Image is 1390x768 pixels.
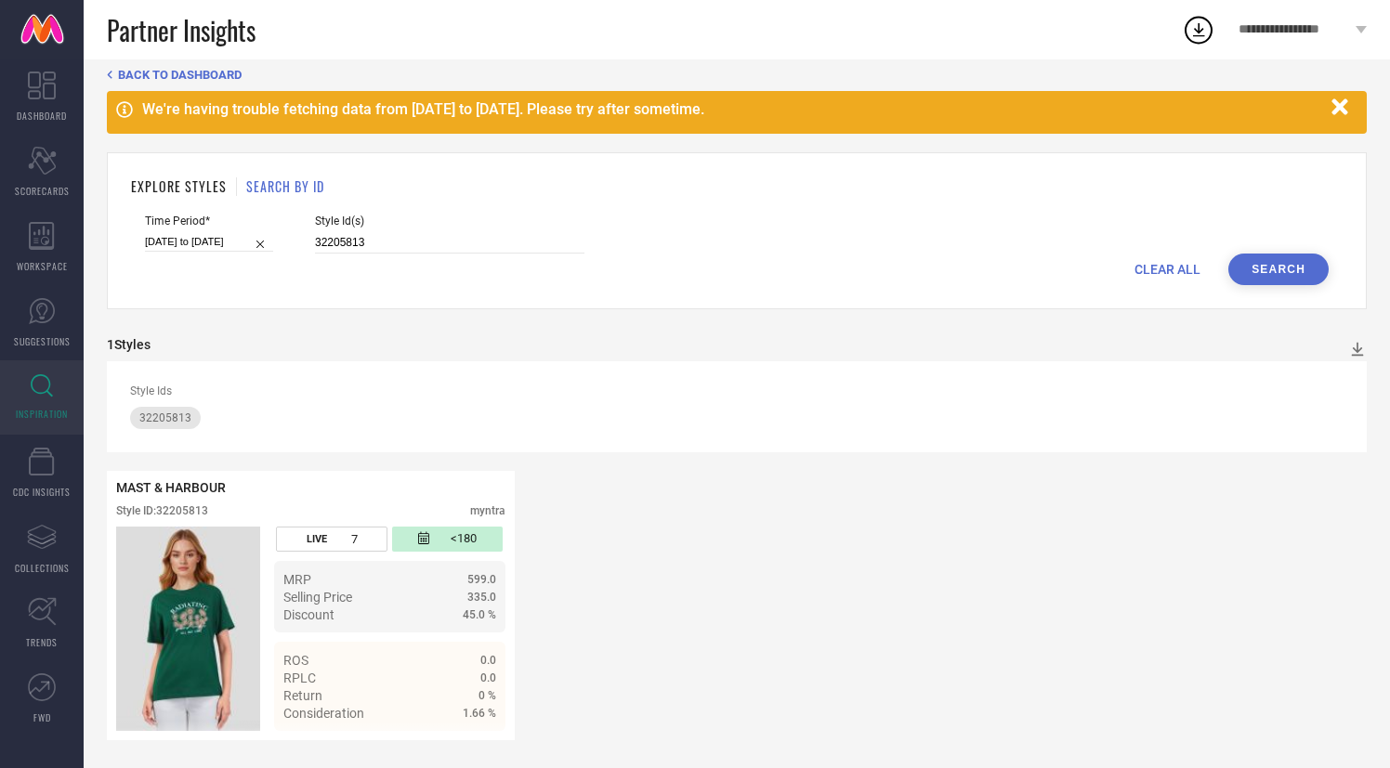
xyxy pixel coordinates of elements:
[17,259,68,273] span: WORKSPACE
[1134,262,1200,277] span: CLEAR ALL
[283,590,352,605] span: Selling Price
[470,504,505,517] div: myntra
[107,68,1367,82] div: Back TO Dashboard
[463,608,496,621] span: 45.0 %
[26,635,58,649] span: TRENDS
[107,337,151,352] div: 1 Styles
[33,710,51,724] span: FWD
[1182,13,1215,46] div: Open download list
[116,527,260,731] div: Click to view image
[145,232,273,252] input: Select time period
[283,688,322,703] span: Return
[467,591,496,604] span: 335.0
[16,407,68,421] span: INSPIRATION
[480,671,496,684] span: 0.0
[467,573,496,586] span: 599.0
[463,707,496,720] span: 1.66 %
[451,531,477,547] span: <180
[276,527,387,552] div: Number of days the style has been live on the platform
[351,532,358,546] span: 7
[283,670,316,685] span: RPLC
[15,561,70,575] span: COLLECTIONS
[315,232,584,254] input: Enter comma separated style ids e.g. 12345, 67890
[116,480,226,495] span: MAST & HARBOUR
[283,653,308,668] span: ROS
[13,485,71,499] span: CDC INSIGHTS
[307,533,327,545] span: LIVE
[392,527,503,552] div: Number of days since the style was first listed on the platform
[283,706,364,721] span: Consideration
[116,504,208,517] div: Style ID: 32205813
[1228,254,1329,285] button: Search
[142,100,1322,118] div: We're having trouble fetching data from [DATE] to [DATE]. Please try after sometime.
[436,739,496,754] a: Details
[139,411,191,424] span: 32205813
[130,384,1344,397] div: Style Ids
[246,176,324,196] h1: SEARCH BY ID
[17,109,67,123] span: DASHBOARD
[283,572,311,587] span: MRP
[116,527,260,731] img: Style preview image
[118,68,242,82] span: BACK TO DASHBOARD
[283,607,334,622] span: Discount
[479,689,496,702] span: 0 %
[107,11,256,49] span: Partner Insights
[14,334,71,348] span: SUGGESTIONS
[15,184,70,198] span: SCORECARDS
[454,739,496,754] span: Details
[131,176,227,196] h1: EXPLORE STYLES
[315,215,584,228] span: Style Id(s)
[480,654,496,667] span: 0.0
[145,215,273,228] span: Time Period*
